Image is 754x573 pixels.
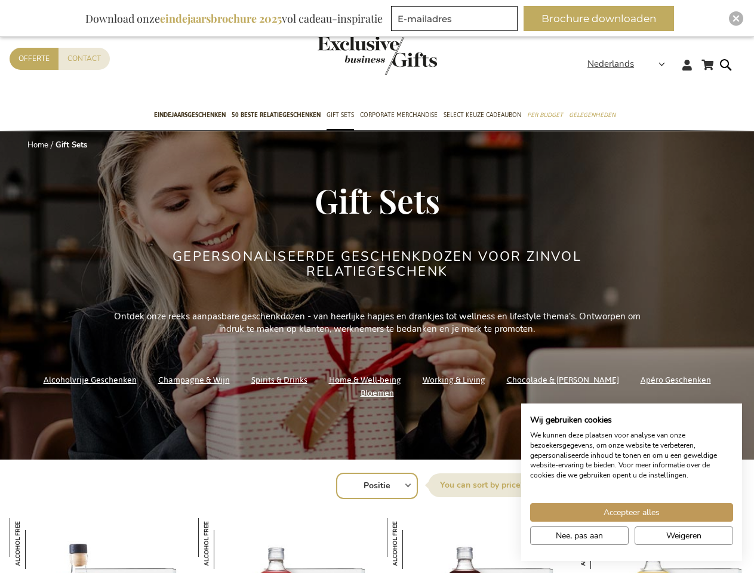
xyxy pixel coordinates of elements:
[530,503,733,522] button: Accepteer alle cookies
[387,518,438,569] img: The Mocktail Club Berry Bash Geschenkset
[318,36,377,75] a: store logo
[729,11,743,26] div: Close
[444,109,521,121] span: Select Keuze Cadeaubon
[154,109,226,121] span: Eindejaarsgeschenken
[530,430,733,480] p: We kunnen deze plaatsen voor analyse van onze bezoekersgegevens, om onze website te verbeteren, g...
[318,36,437,75] img: Exclusive Business gifts logo
[556,529,603,542] span: Nee, pas aan
[44,372,137,388] a: Alcoholvrije Geschenken
[360,109,438,121] span: Corporate Merchandise
[59,48,110,70] a: Contact
[391,6,521,35] form: marketing offers and promotions
[524,6,674,31] button: Brochure downloaden
[315,178,440,222] span: Gift Sets
[569,109,615,121] span: Gelegenheden
[160,11,282,26] b: eindejaarsbrochure 2025
[153,249,601,278] h2: Gepersonaliseerde geschenkdozen voor zinvol relatiegeschenk
[507,372,619,388] a: Chocolade & [PERSON_NAME]
[530,415,733,426] h2: Wij gebruiken cookies
[530,526,629,545] button: Pas cookie voorkeuren aan
[198,518,249,569] img: The Mocktail Club Grapefruit Grace Geschenkset
[361,385,394,401] a: Bloemen
[604,506,660,519] span: Accepteer alles
[391,6,518,31] input: E-mailadres
[587,57,673,71] div: Nederlands
[327,109,354,121] span: Gift Sets
[423,372,485,388] a: Working & Living
[251,372,307,388] a: Spirits & Drinks
[587,57,634,71] span: Nederlands
[641,372,711,388] a: Apéro Geschenken
[10,518,60,569] img: Gutss Cuba Libre Mocktail Set
[733,15,740,22] img: Close
[109,310,646,336] p: Ontdek onze reeks aanpasbare geschenkdozen - van heerlijke hapjes en drankjes tot wellness en lif...
[80,6,388,31] div: Download onze vol cadeau-inspiratie
[10,48,59,70] a: Offerte
[428,473,534,497] label: Sorteer op
[27,140,48,150] a: Home
[232,109,321,121] span: 50 beste relatiegeschenken
[635,526,733,545] button: Alle cookies weigeren
[527,109,563,121] span: Per Budget
[666,529,701,542] span: Weigeren
[56,140,87,150] strong: Gift Sets
[329,372,401,388] a: Home & Well-being
[158,372,230,388] a: Champagne & Wijn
